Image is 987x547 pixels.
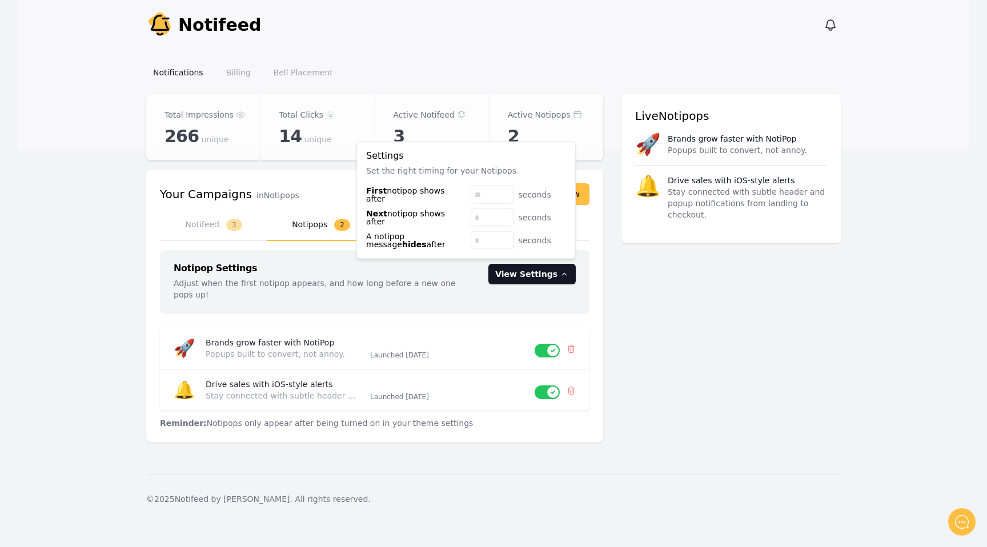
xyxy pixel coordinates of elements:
strong: Reminder: [160,419,207,428]
iframe: gist-messenger-bubble-iframe [948,508,976,536]
button: Notifeed3 [160,210,267,241]
a: Bell Placement [267,62,340,83]
span: © 2025 Notifeed by [PERSON_NAME]. [146,494,292,504]
p: Brands grow faster with NotiPop [206,337,361,348]
button: View Settings [488,264,576,284]
p: Brands grow faster with NotiPop [668,133,796,144]
p: Drive sales with iOS-style alerts [206,379,361,390]
span: Next [366,209,387,218]
a: Notifications [146,62,210,83]
p: Adjust when the first notipop appears, and how long before a new one pops up! [174,277,475,300]
p: Stay connected with subtle header and popup notifications from landing to checkout. [668,186,827,220]
span: 3 [226,219,242,231]
span: Notifeed [178,15,262,35]
span: All rights reserved. [295,494,370,504]
h3: Live Notipops [635,108,827,124]
p: in Notipops [256,190,299,201]
span: 2 [334,219,350,231]
p: Launched [370,351,525,360]
p: Active Notifeed [394,108,455,122]
a: Billing [219,62,258,83]
p: Notipops only appear after being turned on in your theme settings [160,411,589,429]
span: unique [304,134,332,145]
p: Set the right timing for your Notipops [366,165,566,176]
label: A notipop message after [366,232,462,248]
p: Popups built to convert, not annoy. [668,144,807,156]
g: /> [178,389,194,399]
img: Your Company [146,11,174,39]
p: Total Impressions [164,108,234,122]
span: hides [402,240,427,249]
button: />GIF [174,379,198,411]
time: 2025-06-23T20:01:08.023Z [406,393,429,401]
span: 3 [394,126,405,147]
label: notipop shows after [366,210,462,226]
span: 🚀 [174,338,195,358]
nav: Tabs [160,210,589,241]
span: 🔔 [174,380,195,400]
button: Notipops2 [267,210,375,241]
h2: Don't see Notifeed in your header? Let me know and I'll set it up! ✅ [34,37,214,59]
span: unique [201,134,228,145]
span: 🔔 [635,175,661,220]
span: 🚀 [635,133,661,156]
h4: Settings [366,151,566,160]
span: 14 [279,126,302,147]
p: Stay connected with subtle header and popup notifications from landing to checkout. [206,390,356,401]
span: 266 [164,126,199,147]
p: Active Notipops [508,108,571,122]
span: 2 [508,126,519,147]
h4: Typically replies within a day . [46,70,141,82]
h3: Your Campaigns [160,186,252,202]
h3: Notipop Settings [174,264,475,273]
p: Popups built to convert, not annoy. [206,348,356,360]
h1: Notifeed [34,14,214,31]
time: 2025-08-19T15:50:37.141Z [406,351,429,359]
span: First [366,186,387,195]
p: Launched [370,392,525,401]
p: Drive sales with iOS-style alerts [668,175,795,186]
span: We run on Gist [95,367,145,374]
label: notipop shows after [366,187,462,203]
p: Total Clicks [279,108,323,122]
tspan: GIF [182,392,191,397]
a: Notifeed [146,11,262,39]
